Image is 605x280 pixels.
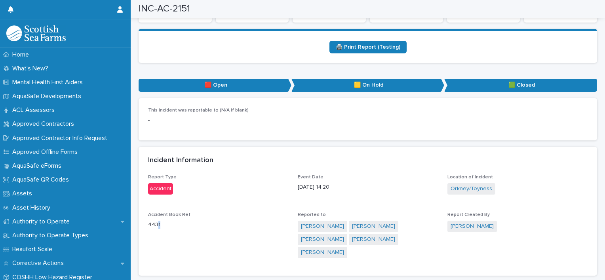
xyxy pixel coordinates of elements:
p: [DATE] 14:20 [298,183,438,191]
p: Home [9,51,35,59]
span: This incident was reportable to (N/A if blank) [148,108,249,113]
a: [PERSON_NAME] [352,235,395,244]
span: Event Date [298,175,323,180]
p: ACL Assessors [9,106,61,114]
a: [PERSON_NAME] [451,222,494,231]
span: Report Created By [447,212,490,217]
p: Asset History [9,204,57,212]
p: Authority to Operate [9,218,76,225]
p: Approved Offline Forms [9,148,84,156]
p: What's New? [9,65,55,72]
p: 🟩 Closed [444,79,597,92]
span: Report Type [148,175,177,180]
a: [PERSON_NAME] [301,222,344,231]
span: 🖨️ Print Report (Testing) [336,44,400,50]
p: Authority to Operate Types [9,232,95,239]
a: [PERSON_NAME] [301,235,344,244]
a: [PERSON_NAME] [352,222,395,231]
p: Assets [9,190,38,197]
p: 🟥 Open [139,79,291,92]
img: bPIBxiqnSb2ggTQWdOVV [6,25,66,41]
p: 🟨 On Hold [291,79,444,92]
p: - [148,116,288,125]
p: Approved Contractor Info Request [9,134,114,142]
p: AquaSafe eForms [9,162,68,170]
p: AquaSafe Developments [9,93,88,100]
a: Orkney/Toyness [451,185,492,193]
p: Approved Contractors [9,120,80,128]
p: Beaufort Scale [9,246,59,253]
a: [PERSON_NAME] [301,248,344,257]
span: Reported to [298,212,326,217]
div: Accident [148,183,173,195]
p: AquaSafe QR Codes [9,176,75,184]
p: 4431 [148,221,288,229]
span: Accident Book Ref [148,212,190,217]
h2: INC-AC-2151 [139,3,190,15]
p: Corrective Actions [9,259,70,267]
h2: Incident Information [148,156,213,165]
p: Mental Health First Aiders [9,79,89,86]
a: 🖨️ Print Report (Testing) [329,41,407,53]
span: Location of Incident [447,175,493,180]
